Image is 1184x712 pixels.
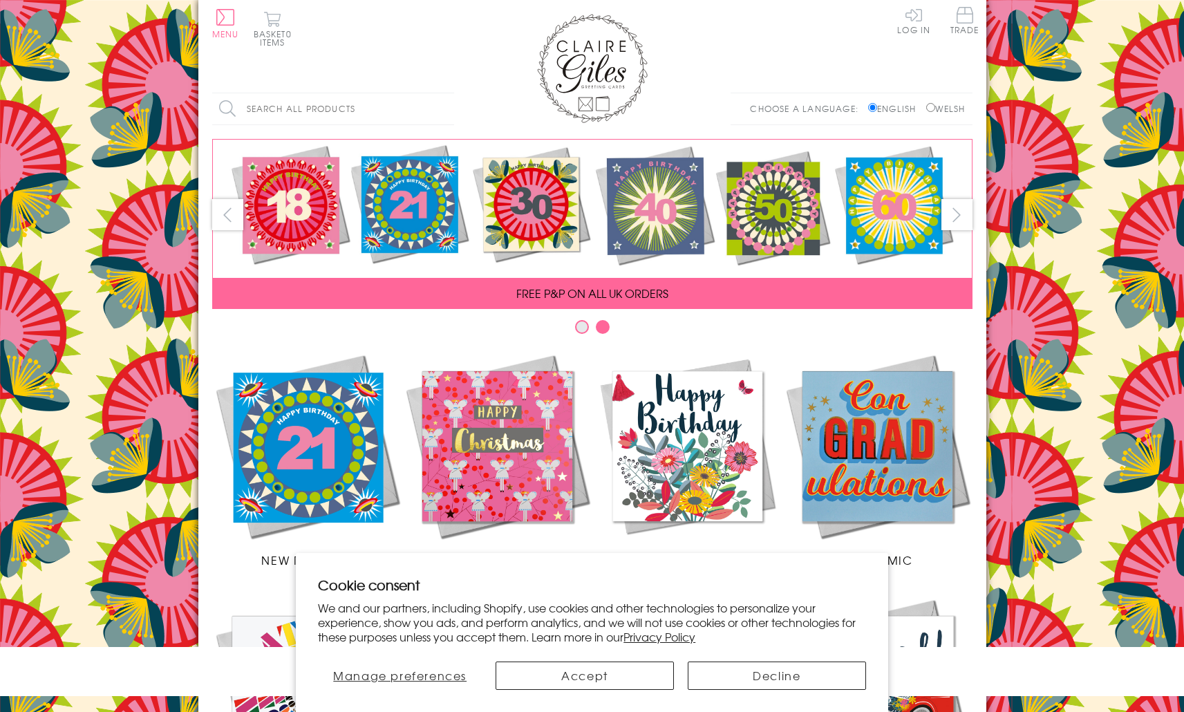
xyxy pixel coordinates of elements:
span: Christmas [462,552,532,568]
span: New Releases [261,552,352,568]
span: Menu [212,28,239,40]
button: Manage preferences [318,662,482,690]
span: Manage preferences [333,667,467,684]
button: Carousel Page 2 (Current Slide) [596,320,610,334]
input: English [868,103,877,112]
a: Trade [950,7,979,37]
div: Carousel Pagination [212,319,972,341]
label: Welsh [926,102,966,115]
span: 0 items [260,28,292,48]
p: We and our partners, including Shopify, use cookies and other technologies to personalize your ex... [318,601,866,644]
a: Log In [897,7,930,34]
img: Claire Giles Greetings Cards [537,14,648,123]
label: English [868,102,923,115]
button: prev [212,199,243,230]
a: New Releases [212,351,402,568]
button: Carousel Page 1 [575,320,589,334]
a: Birthdays [592,351,782,568]
button: Basket0 items [254,11,292,46]
input: Search all products [212,93,454,124]
button: Accept [496,662,674,690]
span: Trade [950,7,979,34]
a: Privacy Policy [623,628,695,645]
a: Christmas [402,351,592,568]
span: Academic [842,552,913,568]
button: next [941,199,972,230]
button: Menu [212,9,239,38]
h2: Cookie consent [318,575,866,594]
input: Search [440,93,454,124]
input: Welsh [926,103,935,112]
span: Birthdays [654,552,720,568]
button: Decline [688,662,866,690]
a: Academic [782,351,972,568]
p: Choose a language: [750,102,865,115]
span: FREE P&P ON ALL UK ORDERS [516,285,668,301]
